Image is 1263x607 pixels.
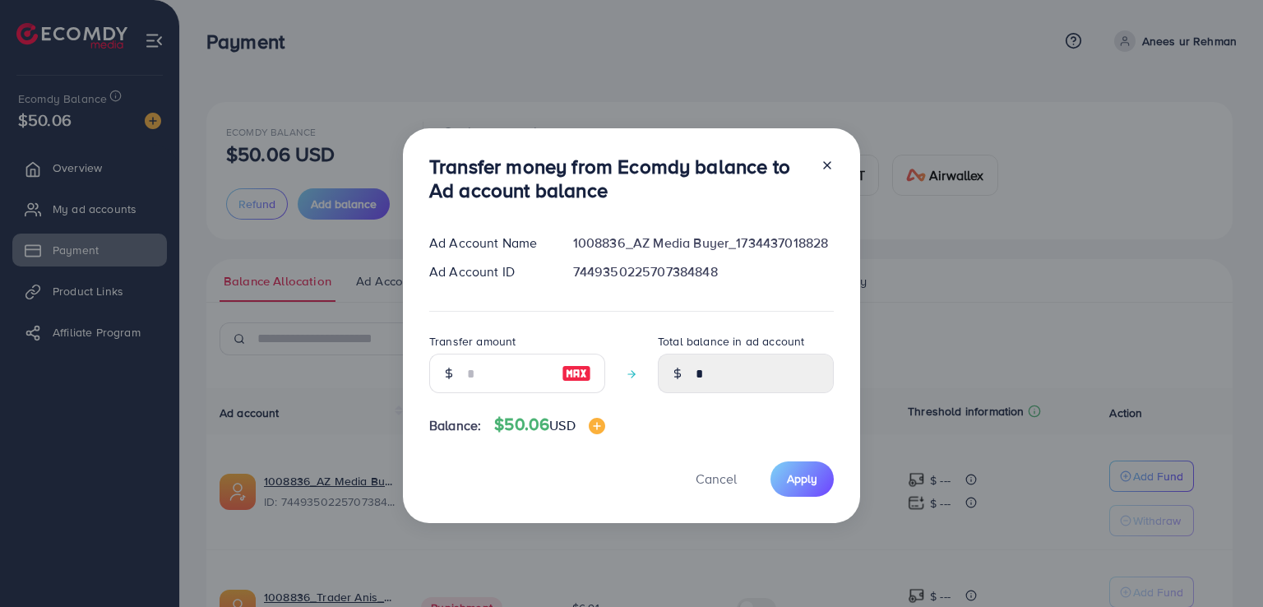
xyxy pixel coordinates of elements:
[429,155,807,202] h3: Transfer money from Ecomdy balance to Ad account balance
[770,461,834,497] button: Apply
[429,416,481,435] span: Balance:
[589,418,605,434] img: image
[696,470,737,488] span: Cancel
[494,415,604,435] h4: $50.06
[1193,533,1251,595] iframe: Chat
[416,262,560,281] div: Ad Account ID
[675,461,757,497] button: Cancel
[560,262,847,281] div: 7449350225707384848
[549,416,575,434] span: USD
[429,333,516,350] label: Transfer amount
[787,470,817,487] span: Apply
[658,333,804,350] label: Total balance in ad account
[560,234,847,253] div: 1008836_AZ Media Buyer_1734437018828
[416,234,560,253] div: Ad Account Name
[562,364,591,383] img: image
